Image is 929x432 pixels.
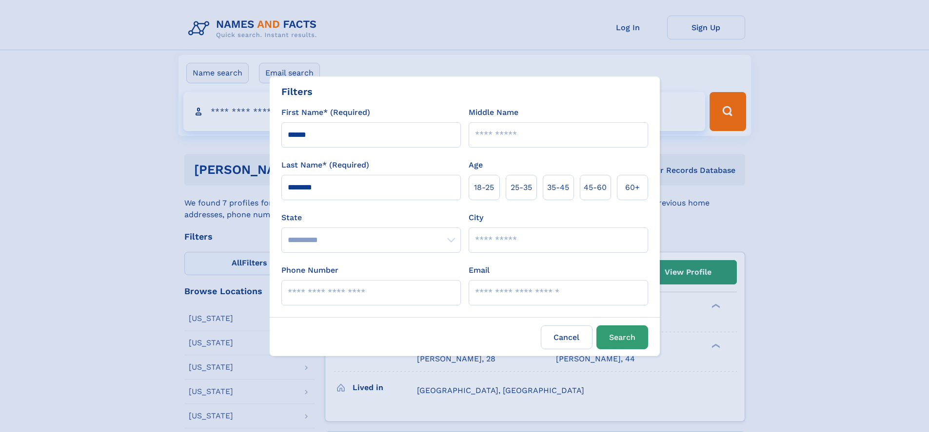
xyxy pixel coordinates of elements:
[281,159,369,171] label: Last Name* (Required)
[625,182,640,193] span: 60+
[469,107,518,118] label: Middle Name
[281,212,461,224] label: State
[474,182,494,193] span: 18‑25
[281,264,338,276] label: Phone Number
[281,107,370,118] label: First Name* (Required)
[541,325,593,349] label: Cancel
[469,264,490,276] label: Email
[469,159,483,171] label: Age
[281,84,313,99] div: Filters
[596,325,648,349] button: Search
[469,212,483,224] label: City
[547,182,569,193] span: 35‑45
[584,182,607,193] span: 45‑60
[511,182,532,193] span: 25‑35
